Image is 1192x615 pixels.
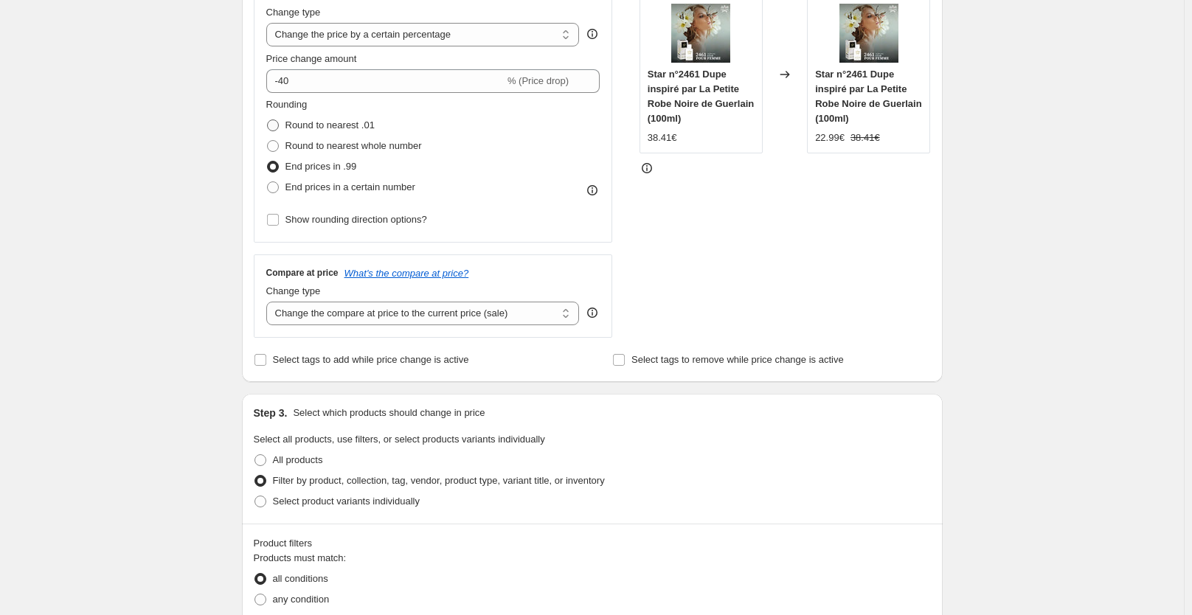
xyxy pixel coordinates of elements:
[285,161,357,172] span: End prices in .99
[285,119,375,131] span: Round to nearest .01
[266,267,339,279] h3: Compare at price
[815,69,921,124] span: Star n°2461 Dupe inspiré par La Petite Robe Noire de Guerlain (100ml)
[585,27,600,41] div: help
[815,131,845,145] div: 22.99€
[266,285,321,296] span: Change type
[273,475,605,486] span: Filter by product, collection, tag, vendor, product type, variant title, or inventory
[266,69,505,93] input: -15
[850,131,880,145] strike: 38.41€
[585,305,600,320] div: help
[266,7,321,18] span: Change type
[254,406,288,420] h2: Step 3.
[254,552,347,563] span: Products must match:
[293,406,485,420] p: Select which products should change in price
[273,454,323,465] span: All products
[631,354,844,365] span: Select tags to remove while price change is active
[273,594,330,605] span: any condition
[507,75,569,86] span: % (Price drop)
[671,4,730,63] img: 2461-parfums-star_80x.jpg
[266,99,308,110] span: Rounding
[254,434,545,445] span: Select all products, use filters, or select products variants individually
[273,573,328,584] span: all conditions
[344,268,469,279] button: What's the compare at price?
[273,496,420,507] span: Select product variants individually
[285,181,415,192] span: End prices in a certain number
[839,4,898,63] img: 2461-parfums-star_80x.jpg
[285,214,427,225] span: Show rounding direction options?
[266,53,357,64] span: Price change amount
[273,354,469,365] span: Select tags to add while price change is active
[648,69,754,124] span: Star n°2461 Dupe inspiré par La Petite Robe Noire de Guerlain (100ml)
[285,140,422,151] span: Round to nearest whole number
[254,536,931,551] div: Product filters
[648,131,677,145] div: 38.41€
